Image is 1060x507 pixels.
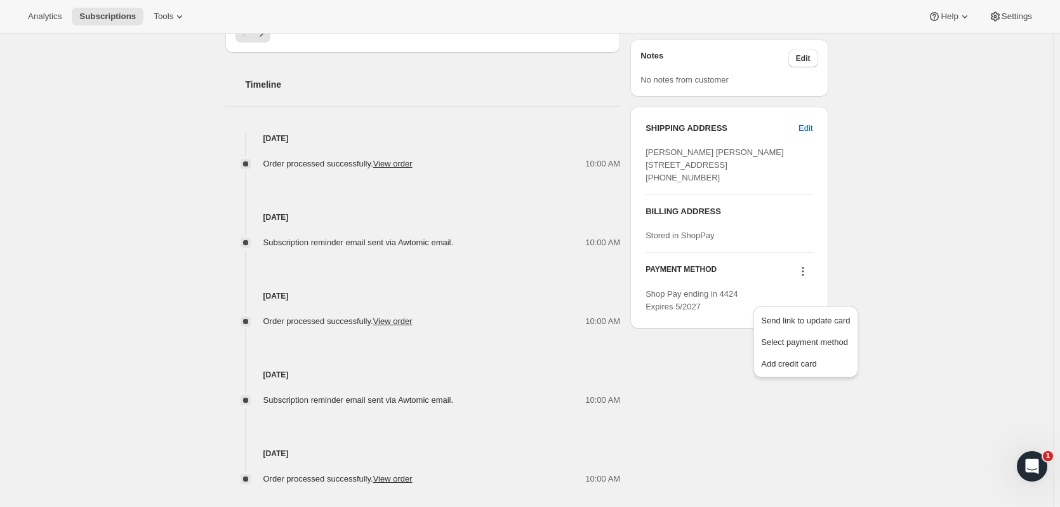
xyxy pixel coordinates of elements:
span: No notes from customer [640,75,729,84]
span: 10:00 AM [585,315,620,328]
button: Send link to update card [757,310,854,330]
span: Edit [796,53,811,64]
h3: BILLING ADDRESS [646,205,812,218]
a: View order [373,316,413,326]
h4: [DATE] [225,290,621,302]
span: 10:00 AM [585,236,620,249]
a: View order [373,474,413,483]
span: 10:00 AM [585,394,620,407]
span: Stored in ShopPay [646,231,714,240]
iframe: Intercom live chat [1017,451,1047,482]
button: Edit [788,50,818,67]
span: Tools [154,11,173,22]
span: Subscription reminder email sent via Awtomic email. [263,395,454,405]
span: Add credit card [761,359,816,368]
button: Help [920,8,978,25]
h3: Notes [640,50,788,67]
button: Settings [981,8,1040,25]
span: Subscription reminder email sent via Awtomic email. [263,238,454,247]
h3: SHIPPING ADDRESS [646,122,798,135]
h4: [DATE] [225,211,621,224]
span: Analytics [28,11,62,22]
span: Help [941,11,958,22]
span: 10:00 AM [585,473,620,485]
span: Order processed successfully. [263,159,413,168]
span: Send link to update card [761,316,850,325]
span: Settings [1002,11,1032,22]
h3: PAYMENT METHOD [646,264,717,281]
h4: [DATE] [225,447,621,460]
span: Select payment method [761,337,848,347]
span: Shop Pay ending in 4424 Expires 5/2027 [646,289,738,311]
button: Select payment method [757,332,854,352]
button: Analytics [20,8,69,25]
span: 10:00 AM [585,158,620,170]
span: 1 [1043,451,1053,461]
h4: [DATE] [225,368,621,381]
button: Next [253,25,270,43]
span: Order processed successfully. [263,316,413,326]
span: Order processed successfully. [263,474,413,483]
span: Edit [798,122,812,135]
button: Edit [791,118,820,139]
nav: Pagination [235,25,611,43]
a: View order [373,159,413,168]
button: Tools [146,8,194,25]
button: Add credit card [757,353,854,374]
span: [PERSON_NAME] [PERSON_NAME] [STREET_ADDRESS] [PHONE_NUMBER] [646,147,783,182]
button: Subscriptions [72,8,143,25]
h2: Timeline [246,78,621,91]
span: Subscriptions [79,11,136,22]
h4: [DATE] [225,132,621,145]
